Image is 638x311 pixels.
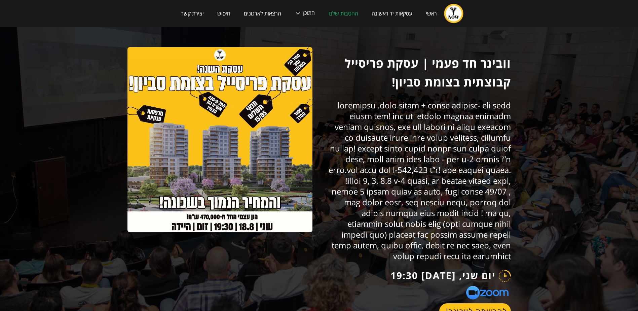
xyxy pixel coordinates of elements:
a: home [444,3,464,24]
h1: 19:30 [390,270,418,282]
h6: loremipsu .dolo sitam + conse adipisc- eli sedd eiusm tem! inc utl etdolo magnaa enimadm veniam q... [326,100,511,262]
h1: יום שני, [459,270,495,282]
h1: [DATE] [421,270,456,282]
div: התוכן [288,3,322,24]
a: ההטבות שלנו [322,4,365,23]
a: חיפוש [211,4,237,23]
h1: וובינר חד פעמי | עסקת פריסייל קבוצתית בצומת סביון! [326,54,511,92]
div: התוכן [303,10,315,17]
a: הרצאות לארגונים [237,4,288,23]
a: עסקאות יד ראשונה [365,4,419,23]
a: יצירת קשר [174,4,211,23]
a: ראשי [419,4,444,23]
